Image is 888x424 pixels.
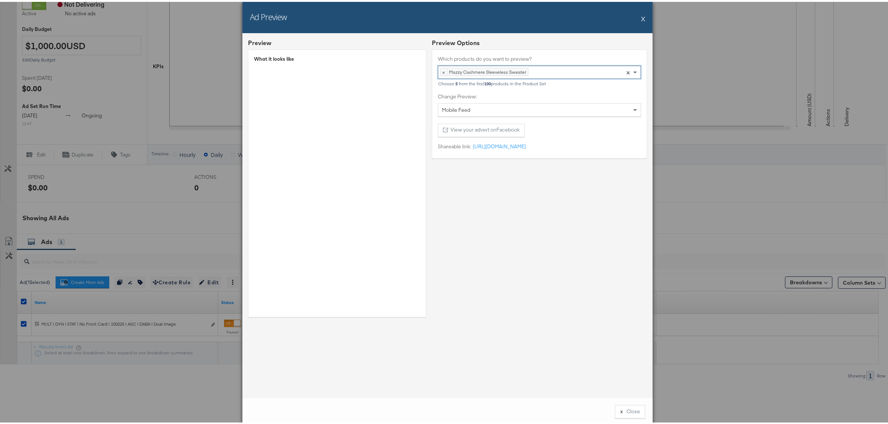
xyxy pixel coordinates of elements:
[447,66,528,74] span: Mazzy Cashmere Sleeveless Sweater
[438,79,641,85] div: Choose from the first products in the Product Set
[620,406,623,413] div: x
[438,141,471,148] label: Shareable link:
[250,9,287,20] h2: Ad Preview
[442,105,470,111] span: Mobile Feed
[471,141,526,148] a: [URL][DOMAIN_NAME]
[484,79,491,85] b: 100
[438,122,525,135] button: View your advert onFacebook
[438,54,641,61] label: Which products do you want to preview?
[440,66,447,74] span: ×
[455,79,458,85] b: 5
[625,64,631,77] span: Clear all
[627,67,630,73] span: ×
[254,54,420,61] div: What it looks like
[438,91,641,98] label: Change Preview:
[432,37,647,45] div: Preview Options
[248,37,272,45] div: Preview
[615,403,645,417] button: xClose
[641,9,645,24] button: X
